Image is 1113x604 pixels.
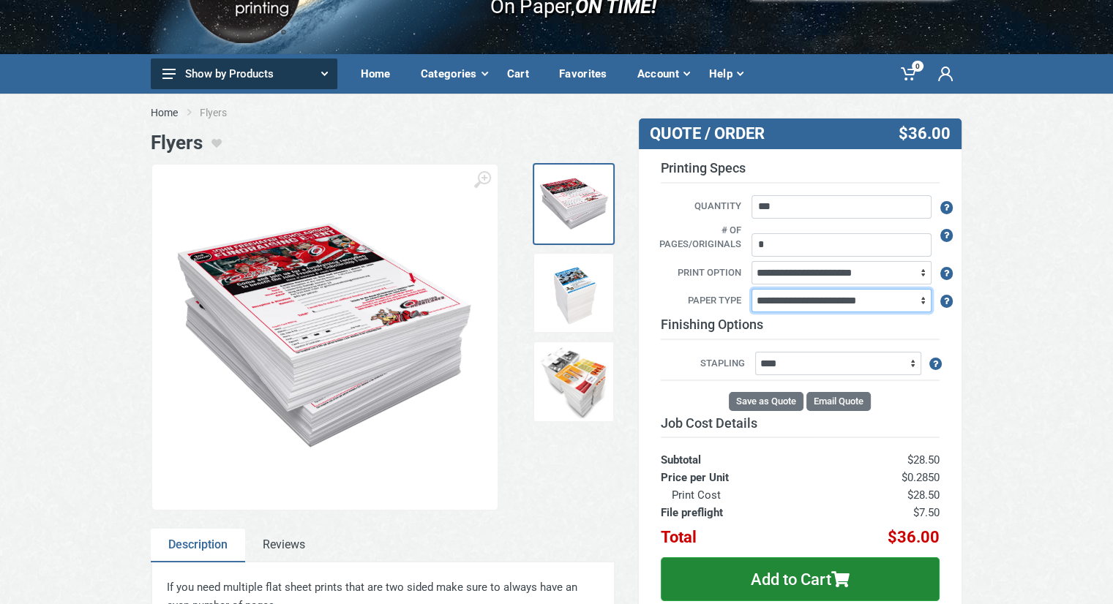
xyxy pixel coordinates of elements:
[151,529,245,562] a: Description
[537,257,610,330] img: Copies
[650,223,749,253] label: # of pages/originals
[661,160,940,184] h3: Printing Specs
[549,54,627,94] a: Favorites
[902,471,940,484] span: $0.2850
[891,54,928,94] a: 0
[661,469,819,486] th: Price per Unit
[411,58,497,89] div: Categories
[533,341,615,423] a: Copies
[912,61,923,72] span: 0
[650,265,749,282] label: Print Option
[151,58,337,89] button: Show by Products
[661,356,753,372] label: Stapling
[537,167,610,241] img: Flyers
[537,345,610,418] img: Copies
[661,557,940,601] button: Add to Cart
[898,124,950,143] span: $36.00
[806,392,871,411] button: Email Quote
[661,437,819,469] th: Subtotal
[699,58,752,89] div: Help
[533,252,615,334] a: Copies
[907,488,940,502] span: $28.50
[650,124,843,143] h3: QUOTE / ORDER
[245,529,323,562] a: Reviews
[167,179,483,495] img: Flyers
[351,54,411,94] a: Home
[907,453,940,467] span: $28.50
[151,105,178,120] a: Home
[627,58,699,89] div: Account
[729,392,803,411] button: Save as Quote
[533,163,615,245] a: Flyers
[151,105,963,120] nav: breadcrumb
[661,317,940,340] h3: Finishing Options
[661,486,819,504] th: Print Cost
[497,58,549,89] div: Cart
[888,528,940,546] span: $36.00
[151,132,203,154] h1: Flyers
[661,504,819,521] th: File preflight
[549,58,627,89] div: Favorites
[650,199,749,215] label: Quantity
[661,521,819,546] th: Total
[661,415,940,431] h3: Job Cost Details
[497,54,549,94] a: Cart
[200,105,249,120] li: Flyers
[913,506,940,519] span: $7.50
[650,293,749,309] label: Paper Type
[351,58,411,89] div: Home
